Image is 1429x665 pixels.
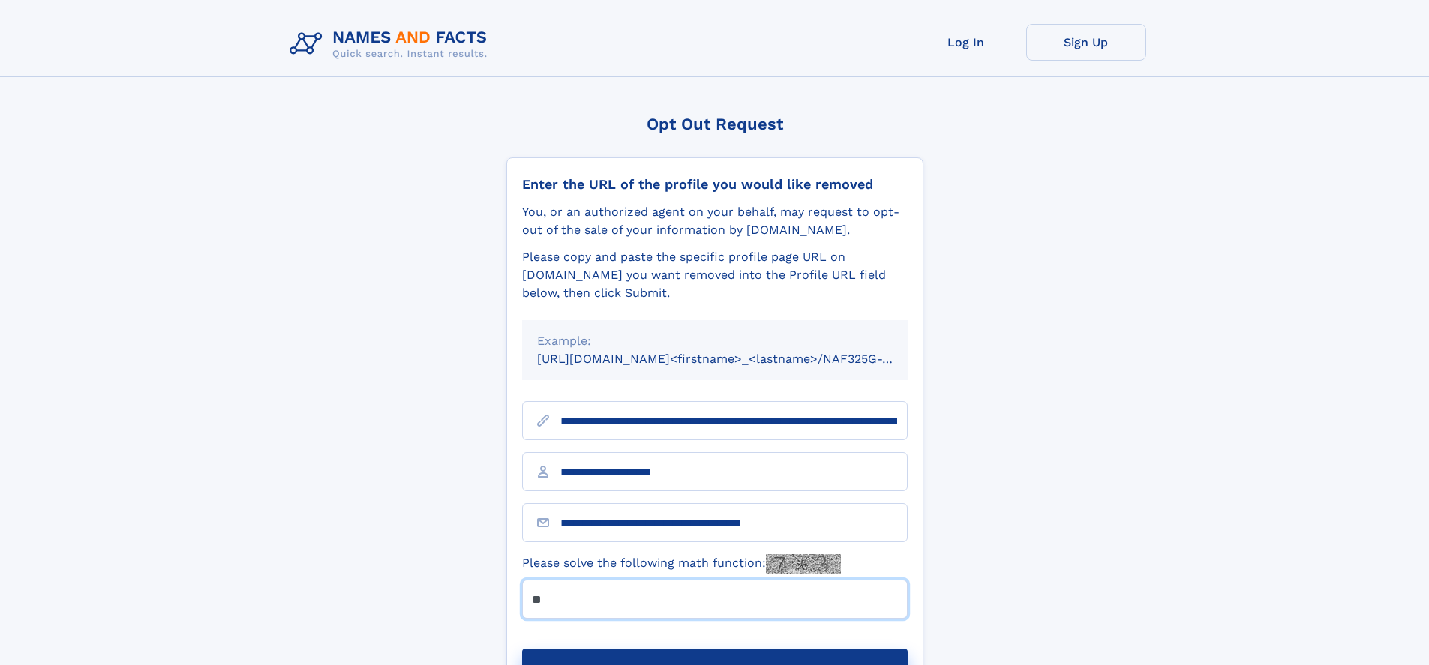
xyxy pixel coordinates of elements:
[537,332,893,350] div: Example:
[522,248,908,302] div: Please copy and paste the specific profile page URL on [DOMAIN_NAME] you want removed into the Pr...
[906,24,1026,61] a: Log In
[522,554,841,574] label: Please solve the following math function:
[522,203,908,239] div: You, or an authorized agent on your behalf, may request to opt-out of the sale of your informatio...
[522,176,908,193] div: Enter the URL of the profile you would like removed
[284,24,500,64] img: Logo Names and Facts
[506,115,923,133] div: Opt Out Request
[1026,24,1146,61] a: Sign Up
[537,352,936,366] small: [URL][DOMAIN_NAME]<firstname>_<lastname>/NAF325G-xxxxxxxx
